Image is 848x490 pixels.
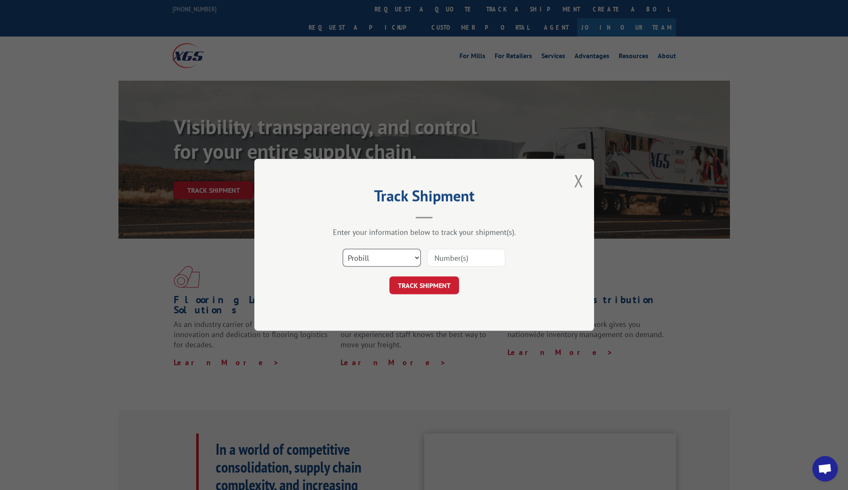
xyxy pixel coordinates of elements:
div: Enter your information below to track your shipment(s). [297,228,552,237]
button: Close modal [574,169,583,192]
a: Open chat [812,456,838,482]
button: TRACK SHIPMENT [389,277,459,295]
input: Number(s) [427,249,505,267]
h2: Track Shipment [297,190,552,206]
